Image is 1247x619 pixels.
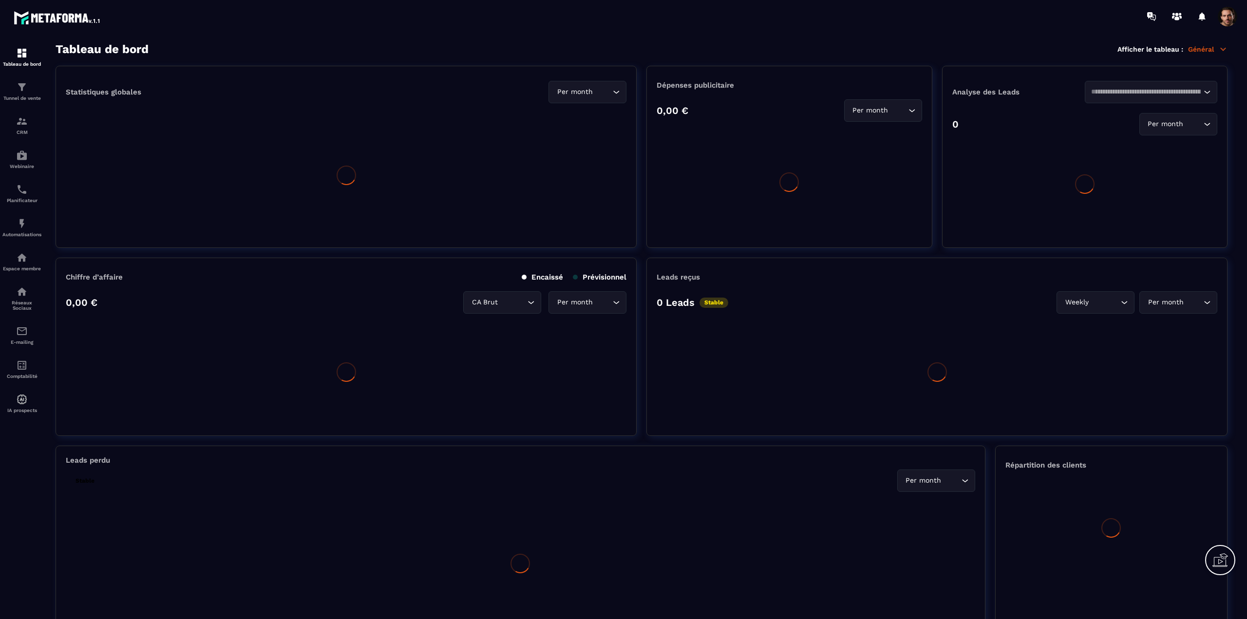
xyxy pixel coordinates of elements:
[952,118,959,130] p: 0
[470,297,500,308] span: CA Brut
[500,297,525,308] input: Search for option
[1146,297,1186,308] span: Per month
[657,273,700,281] p: Leads reçus
[2,210,41,244] a: automationsautomationsAutomatisations
[657,105,688,116] p: 0,00 €
[2,142,41,176] a: automationsautomationsWebinaire
[14,9,101,26] img: logo
[1186,119,1201,130] input: Search for option
[1057,291,1134,314] div: Search for option
[463,291,541,314] div: Search for option
[16,286,28,298] img: social-network
[16,47,28,59] img: formation
[2,279,41,318] a: social-networksocial-networkRéseaux Sociaux
[1005,461,1217,469] p: Répartition des clients
[2,266,41,271] p: Espace membre
[2,244,41,279] a: automationsautomationsEspace membre
[699,298,728,308] p: Stable
[16,394,28,405] img: automations
[56,42,149,56] h3: Tableau de bord
[16,325,28,337] img: email
[2,300,41,311] p: Réseaux Sociaux
[2,130,41,135] p: CRM
[16,252,28,263] img: automations
[2,95,41,101] p: Tunnel de vente
[66,88,141,96] p: Statistiques globales
[2,198,41,203] p: Planificateur
[16,115,28,127] img: formation
[66,297,97,308] p: 0,00 €
[844,99,922,122] div: Search for option
[1139,113,1217,135] div: Search for option
[2,74,41,108] a: formationformationTunnel de vente
[897,469,975,492] div: Search for option
[890,105,906,116] input: Search for option
[1063,297,1091,308] span: Weekly
[850,105,890,116] span: Per month
[16,359,28,371] img: accountant
[944,475,959,486] input: Search for option
[522,273,563,281] p: Encaissé
[2,352,41,386] a: accountantaccountantComptabilité
[66,273,123,281] p: Chiffre d’affaire
[904,475,944,486] span: Per month
[1146,119,1186,130] span: Per month
[16,81,28,93] img: formation
[1117,45,1183,53] p: Afficher le tableau :
[595,87,610,97] input: Search for option
[1091,297,1118,308] input: Search for option
[2,318,41,352] a: emailemailE-mailing
[548,291,626,314] div: Search for option
[16,184,28,195] img: scheduler
[1186,297,1201,308] input: Search for option
[573,273,626,281] p: Prévisionnel
[595,297,610,308] input: Search for option
[16,218,28,229] img: automations
[2,232,41,237] p: Automatisations
[71,476,99,486] p: Stable
[1139,291,1217,314] div: Search for option
[555,297,595,308] span: Per month
[2,108,41,142] a: formationformationCRM
[66,456,110,465] p: Leads perdu
[16,150,28,161] img: automations
[2,176,41,210] a: schedulerschedulerPlanificateur
[1091,87,1201,97] input: Search for option
[548,81,626,103] div: Search for option
[2,40,41,74] a: formationformationTableau de bord
[2,408,41,413] p: IA prospects
[952,88,1085,96] p: Analyse des Leads
[2,339,41,345] p: E-mailing
[657,81,922,90] p: Dépenses publicitaire
[555,87,595,97] span: Per month
[2,61,41,67] p: Tableau de bord
[1188,45,1228,54] p: Général
[657,297,695,308] p: 0 Leads
[1085,81,1217,103] div: Search for option
[2,164,41,169] p: Webinaire
[2,374,41,379] p: Comptabilité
